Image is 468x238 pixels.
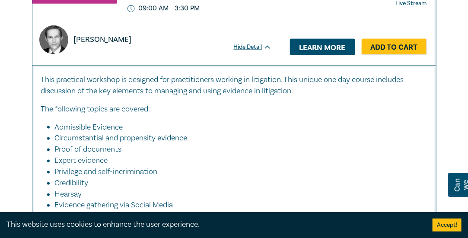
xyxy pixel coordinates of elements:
li: Evidence gathering via Social Media [55,200,427,211]
p: [PERSON_NAME] [74,34,132,45]
img: https://s3.ap-southeast-2.amazonaws.com/leo-cussen-store-production-content/Contacts/Brad%20Wrigh... [39,25,68,54]
li: Proof of documents [55,144,419,155]
li: Hearsay [55,189,419,200]
p: 09:00 AM - 3:30 PM [127,4,200,13]
li: Admissible Evidence [55,122,419,133]
p: The following topics are covered: [41,104,427,115]
li: Circumstantial and propensity evidence [55,133,419,144]
div: Hide Detail [234,43,281,51]
li: Credibility [55,178,419,189]
li: Privilege and self-incrimination [55,167,419,178]
p: This practical workshop is designed for practitioners working in litigation. This unique one day ... [41,74,427,97]
a: Learn more [290,39,355,55]
button: Accept cookies [433,219,462,232]
li: Expert evidence [55,155,419,167]
div: This website uses cookies to enhance the user experience. [6,219,420,230]
a: Add to Cart [362,39,427,55]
